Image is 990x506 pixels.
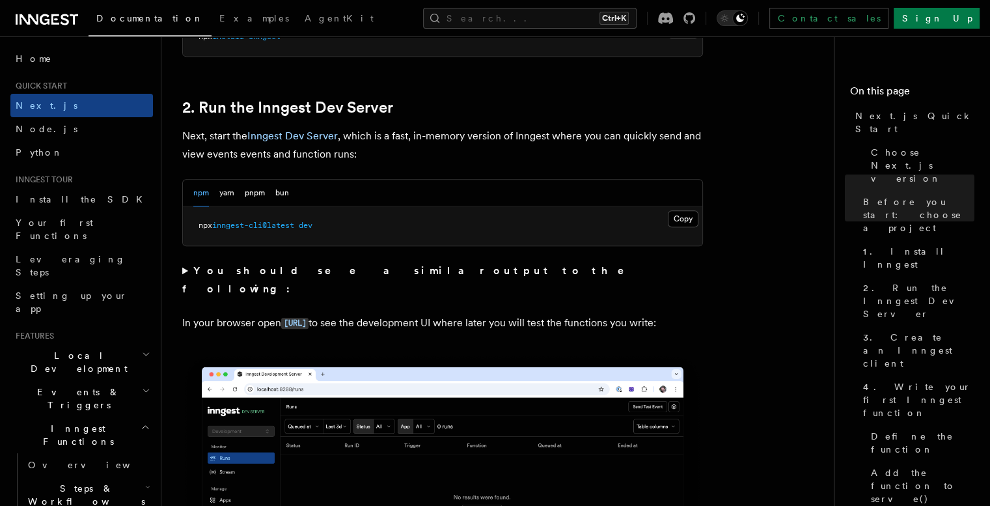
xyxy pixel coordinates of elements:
[717,10,748,26] button: Toggle dark mode
[10,211,153,247] a: Your first Functions
[16,147,63,158] span: Python
[863,331,974,370] span: 3. Create an Inngest client
[863,380,974,419] span: 4. Write your first Inngest function
[866,425,974,461] a: Define the function
[863,195,974,234] span: Before you start: choose a project
[212,221,294,230] span: inngest-cli@latest
[16,194,150,204] span: Install the SDK
[199,221,212,230] span: npx
[871,430,974,456] span: Define the function
[23,453,153,477] a: Overview
[10,284,153,320] a: Setting up your app
[10,47,153,70] a: Home
[10,344,153,380] button: Local Development
[247,130,338,142] a: Inngest Dev Server
[299,221,312,230] span: dev
[668,210,698,227] button: Copy
[96,13,204,23] span: Documentation
[850,104,974,141] a: Next.js Quick Start
[850,83,974,104] h4: On this page
[212,4,297,35] a: Examples
[858,375,974,425] a: 4. Write your first Inngest function
[182,127,703,163] p: Next, start the , which is a fast, in-memory version of Inngest where you can quickly send and vi...
[769,8,888,29] a: Contact sales
[10,247,153,284] a: Leveraging Steps
[10,81,67,91] span: Quick start
[16,218,93,241] span: Your first Functions
[871,146,974,185] span: Choose Next.js version
[275,180,289,206] button: bun
[855,109,974,135] span: Next.js Quick Start
[16,124,77,134] span: Node.js
[297,4,381,35] a: AgentKit
[423,8,637,29] button: Search...Ctrl+K
[182,262,703,298] summary: You should see a similar output to the following:
[10,331,54,341] span: Features
[866,141,974,190] a: Choose Next.js version
[858,240,974,276] a: 1. Install Inngest
[10,349,142,375] span: Local Development
[10,386,142,412] span: Events & Triggers
[894,8,980,29] a: Sign Up
[305,13,374,23] span: AgentKit
[871,466,974,505] span: Add the function to serve()
[16,52,52,65] span: Home
[10,117,153,141] a: Node.js
[199,32,212,41] span: npm
[193,180,209,206] button: npm
[219,180,234,206] button: yarn
[10,175,73,185] span: Inngest tour
[212,32,244,41] span: install
[10,417,153,453] button: Inngest Functions
[245,180,265,206] button: pnpm
[89,4,212,36] a: Documentation
[863,281,974,320] span: 2. Run the Inngest Dev Server
[249,32,281,41] span: inngest
[10,141,153,164] a: Python
[281,318,309,329] code: [URL]
[858,326,974,375] a: 3. Create an Inngest client
[10,94,153,117] a: Next.js
[182,264,642,295] strong: You should see a similar output to the following:
[858,276,974,326] a: 2. Run the Inngest Dev Server
[863,245,974,271] span: 1. Install Inngest
[182,98,393,117] a: 2. Run the Inngest Dev Server
[858,190,974,240] a: Before you start: choose a project
[16,254,126,277] span: Leveraging Steps
[182,314,703,333] p: In your browser open to see the development UI where later you will test the functions you write:
[599,12,629,25] kbd: Ctrl+K
[10,422,141,448] span: Inngest Functions
[28,460,162,470] span: Overview
[10,380,153,417] button: Events & Triggers
[281,316,309,329] a: [URL]
[16,100,77,111] span: Next.js
[10,188,153,211] a: Install the SDK
[219,13,289,23] span: Examples
[16,290,128,314] span: Setting up your app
